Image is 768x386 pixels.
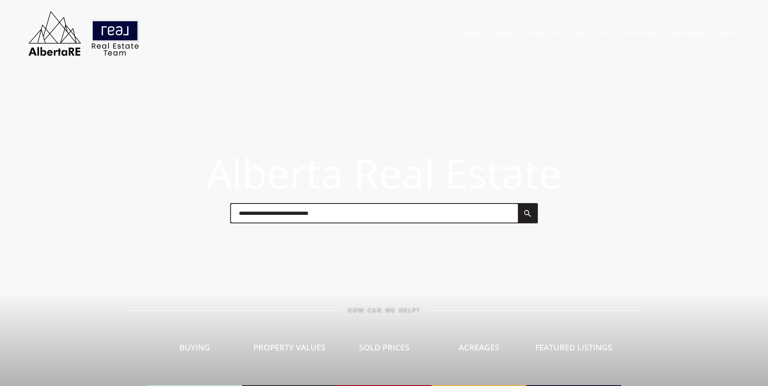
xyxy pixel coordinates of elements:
[432,314,526,386] a: Acreages
[337,314,432,386] a: Sold Prices
[670,30,705,37] a: Mortgage
[529,30,564,37] a: Sold Data
[253,342,325,353] span: Property Values
[717,30,739,37] a: Log In
[147,314,242,386] a: Buying
[179,342,210,353] span: Buying
[493,30,517,37] a: Search
[459,342,499,353] span: Acreages
[526,314,621,386] a: Featured Listings
[359,342,409,353] span: Sold Prices
[576,30,588,37] a: Buy
[462,30,481,37] a: Home
[23,8,145,59] img: AlbertaRE Real Estate Team | Real Broker
[626,30,658,37] a: Our Team
[600,30,614,37] a: Sell
[535,342,612,353] span: Featured Listings
[242,314,337,386] a: Property Values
